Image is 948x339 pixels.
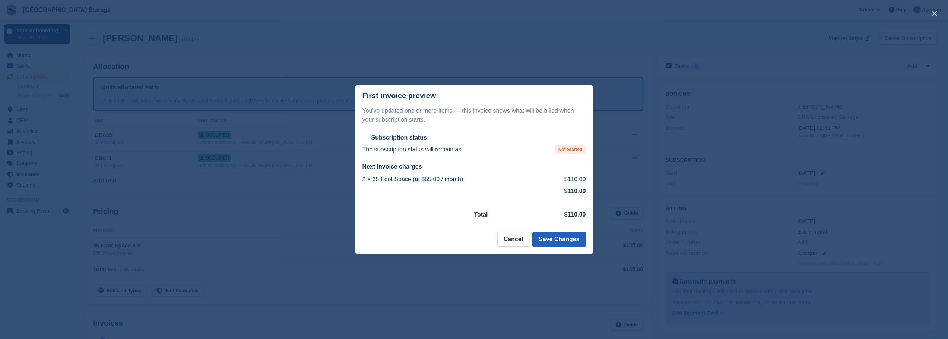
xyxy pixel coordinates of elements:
p: First invoice preview [362,92,436,100]
p: The subscription status will remain as [362,145,462,154]
td: $110.00 [546,173,586,185]
button: Cancel [497,232,529,247]
button: close [929,7,941,19]
h2: Next invoice charges [362,163,586,170]
h2: Subscription status [371,134,427,141]
strong: Total [474,211,488,218]
strong: $110.00 [564,211,586,218]
button: Save Changes [532,232,586,247]
strong: $110.00 [564,188,586,194]
span: Not Started [555,145,586,154]
td: 2 × 35 Foot Space (at $55.00 / month) [362,173,546,185]
p: You've updated one or more items — this invoice shows what will be billed when your subscription ... [362,106,586,124]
